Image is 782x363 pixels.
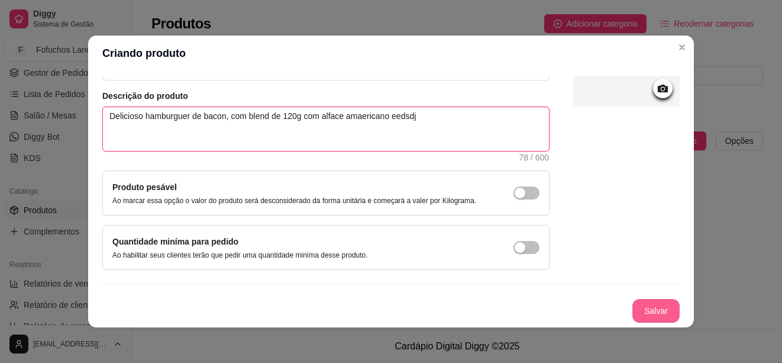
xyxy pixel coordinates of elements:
label: Produto pesável [112,182,177,192]
label: Quantidade miníma para pedido [112,237,238,246]
header: Criando produto [88,36,694,71]
button: Salvar [632,299,680,323]
p: Ao marcar essa opção o valor do produto será desconsiderado da forma unitária e começará a valer ... [112,196,476,205]
button: Close [673,38,691,57]
textarea: Delicioso hamburguer de bacon, com blend de 120g com alface amaericano eedsdj [103,107,549,151]
article: Descrição do produto [102,90,550,102]
p: Ao habilitar seus clientes terão que pedir uma quantidade miníma desse produto. [112,250,368,260]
